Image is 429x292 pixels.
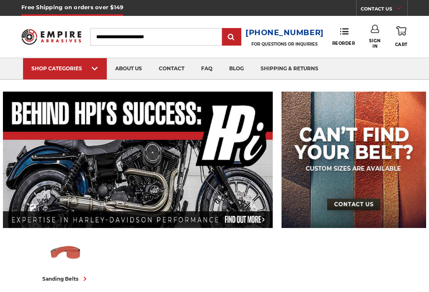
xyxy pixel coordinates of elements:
img: Sanding Belts [48,236,83,270]
a: contact [150,58,193,79]
a: [PHONE_NUMBER] [246,27,324,39]
a: blog [221,58,252,79]
span: Cart [395,42,408,47]
span: Sign In [366,38,384,49]
p: FOR QUESTIONS OR INQUIRIES [246,41,324,47]
div: SHOP CATEGORIES [31,65,98,72]
a: Cart [395,25,408,49]
img: promo banner for custom belts. [282,92,426,228]
img: Banner for an interview featuring Horsepower Inc who makes Harley performance upgrades featured o... [3,92,273,228]
div: sanding belts [42,274,89,283]
span: Reorder [332,41,355,46]
a: CONTACT US [361,4,407,16]
a: shipping & returns [252,58,327,79]
a: faq [193,58,221,79]
a: Reorder [332,28,355,46]
img: Empire Abrasives [21,25,81,49]
input: Submit [223,29,240,46]
a: about us [107,58,150,79]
